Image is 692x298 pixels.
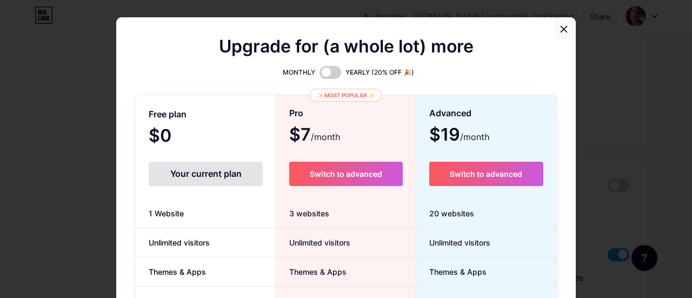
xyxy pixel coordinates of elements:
span: Pro [289,104,303,123]
span: $7 [289,128,340,143]
button: Switch to advanced [289,162,402,186]
button: Switch to advanced [429,162,543,186]
span: Advanced [429,104,471,123]
span: Switch to advanced [310,169,382,178]
span: 1 Website [136,208,197,219]
span: Themes & Apps [136,266,219,277]
span: /month [460,130,489,143]
div: Your current plan [149,162,263,186]
span: $0 [149,129,201,144]
span: /month [311,130,340,143]
div: ✨ Most popular ✨ [310,89,382,102]
span: Free plan [149,105,187,124]
span: Themes & Apps [276,266,347,277]
span: YEARLY (20% OFF 🎉) [345,67,414,78]
span: MONTHLY [283,67,315,78]
span: $19 [429,128,489,143]
span: Unlimited visitors [416,237,490,248]
span: Unlimited visitors [276,237,350,248]
div: 3 websites [276,199,415,228]
div: 20 websites [416,199,556,228]
span: Upgrade for (a whole lot) more [219,40,474,53]
span: Switch to advanced [450,169,522,178]
span: Unlimited visitors [136,237,223,248]
span: Themes & Apps [416,266,487,277]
